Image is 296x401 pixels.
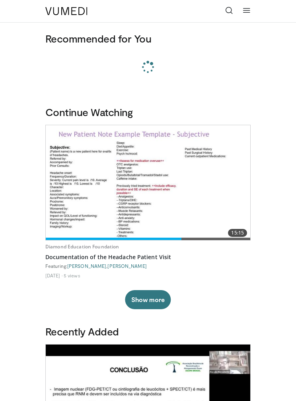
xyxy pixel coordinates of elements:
h3: Recently Added [45,325,251,338]
div: Featuring: , [45,263,251,269]
li: [DATE] [45,272,62,279]
h3: Continue Watching [45,106,251,118]
a: 15:15 [46,125,250,240]
span: 15:15 [228,229,247,237]
li: 5 views [64,272,80,279]
a: [PERSON_NAME] [67,263,106,269]
button: Show more [125,290,171,309]
img: VuMedi Logo [45,7,88,15]
a: Diamond Education Foundation [45,243,119,250]
a: [PERSON_NAME] [107,263,146,269]
img: 337e2622-fb09-46ad-927c-f54ff9bbcc39.620x360_q85_upscale.jpg [46,125,250,240]
h3: Recommended for You [45,32,251,45]
a: Documentation of the Headache Patient Visit [45,253,251,261]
